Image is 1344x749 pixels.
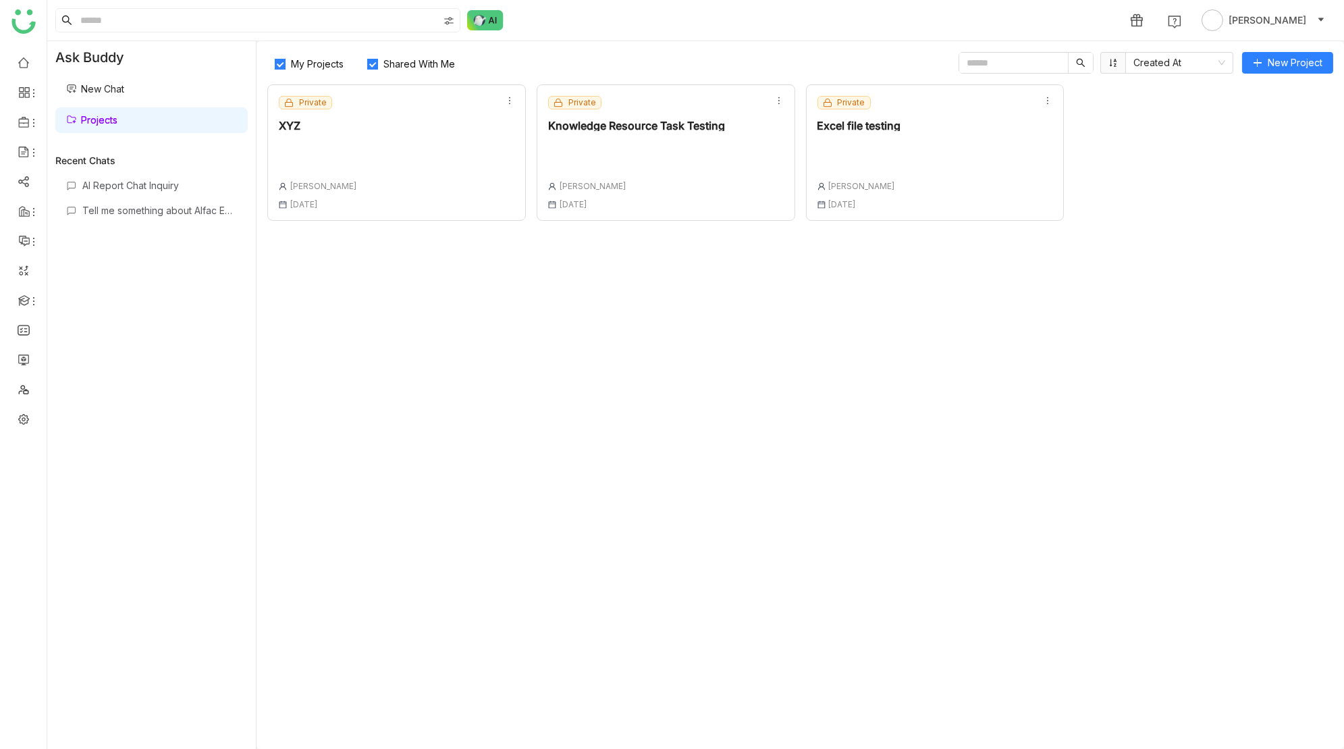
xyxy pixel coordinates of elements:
[467,10,504,30] img: ask-buddy-normal.svg
[828,199,857,209] span: [DATE]
[82,180,237,191] div: AI Report Chat Inquiry
[47,41,256,74] div: Ask Buddy
[1202,9,1223,31] img: avatar
[290,181,357,191] span: [PERSON_NAME]
[828,181,896,191] span: [PERSON_NAME]
[1133,53,1225,73] nz-select-item: Created At
[11,9,36,34] img: logo
[55,155,248,166] div: Recent Chats
[1199,9,1328,31] button: [PERSON_NAME]
[838,97,865,109] span: Private
[443,16,454,26] img: search-type.svg
[290,199,318,209] span: [DATE]
[548,120,725,131] div: Knowledge Resource Task Testing
[559,181,626,191] span: [PERSON_NAME]
[1242,52,1333,74] button: New Project
[559,199,587,209] span: [DATE]
[1268,55,1322,70] span: New Project
[66,83,124,95] a: New Chat
[299,97,327,109] span: Private
[568,97,596,109] span: Private
[378,58,460,70] span: Shared With Me
[66,114,117,126] a: Projects
[817,120,901,131] div: Excel file testing
[1168,15,1181,28] img: help.svg
[286,58,349,70] span: My Projects
[1229,13,1306,28] span: [PERSON_NAME]
[279,120,357,131] div: XYZ
[82,205,237,216] div: Tell me something about Alfac Engagement Documents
